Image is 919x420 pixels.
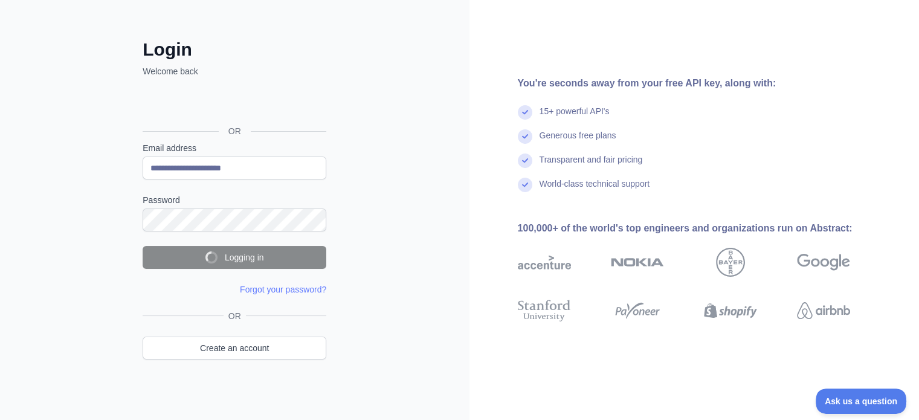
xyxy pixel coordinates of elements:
a: Create an account [143,337,326,360]
img: stanford university [518,297,571,324]
a: Forgot your password? [240,285,326,294]
label: Email address [143,142,326,154]
div: 15+ powerful API's [540,105,610,129]
img: nokia [611,248,664,277]
img: accenture [518,248,571,277]
span: OR [219,125,251,137]
iframe: Sign in with Google Button [137,91,330,117]
button: Logging in [143,246,326,269]
div: 100,000+ of the world's top engineers and organizations run on Abstract: [518,221,889,236]
img: airbnb [797,297,850,324]
img: google [797,248,850,277]
div: You're seconds away from your free API key, along with: [518,76,889,91]
div: World-class technical support [540,178,650,202]
img: check mark [518,153,532,168]
p: Welcome back [143,65,326,77]
img: bayer [716,248,745,277]
h2: Login [143,39,326,60]
img: payoneer [611,297,664,324]
span: OR [224,310,246,322]
div: Generous free plans [540,129,616,153]
label: Password [143,194,326,206]
iframe: Toggle Customer Support [816,389,907,414]
div: Transparent and fair pricing [540,153,643,178]
img: check mark [518,129,532,144]
img: check mark [518,178,532,192]
img: check mark [518,105,532,120]
img: shopify [704,297,757,324]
